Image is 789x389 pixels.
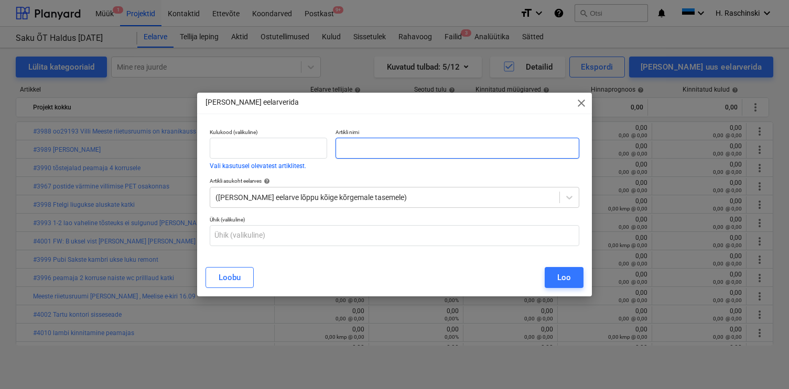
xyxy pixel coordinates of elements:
div: Artikli asukoht eelarves [210,177,579,184]
p: Ühik (valikuline) [210,216,579,225]
p: Artikli nimi [336,129,579,138]
button: Loobu [206,267,254,288]
span: help [262,178,270,184]
span: close [575,97,588,109]
input: Ühik (valikuline) [210,225,579,246]
p: Kulukood (valikuline) [210,129,327,138]
button: Vali kasutusel olevatest artiklitest. [210,163,306,169]
div: Loo [557,271,571,284]
div: Loobu [219,271,241,284]
button: Loo [545,267,583,288]
p: [PERSON_NAME] eelarverida [206,97,299,108]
